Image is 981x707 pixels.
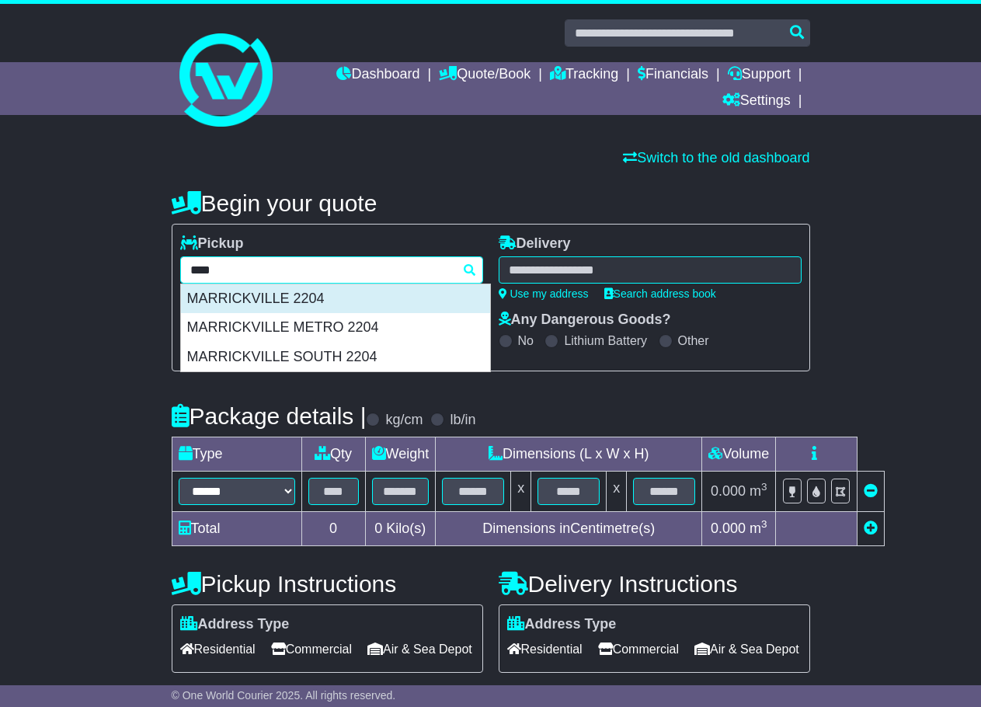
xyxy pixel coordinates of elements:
[511,472,531,512] td: x
[499,287,589,300] a: Use my address
[172,689,396,702] span: © One World Courier 2025. All rights reserved.
[181,313,490,343] div: MARRICKVILLE METRO 2204
[678,333,709,348] label: Other
[564,333,647,348] label: Lithium Battery
[336,62,419,89] a: Dashboard
[761,481,767,493] sup: 3
[172,571,483,597] h4: Pickup Instructions
[722,89,791,115] a: Settings
[711,521,746,536] span: 0.000
[499,235,571,252] label: Delivery
[750,483,767,499] span: m
[507,616,617,633] label: Address Type
[172,437,301,472] td: Type
[728,62,791,89] a: Support
[374,521,382,536] span: 0
[271,637,352,661] span: Commercial
[367,637,472,661] span: Air & Sea Depot
[550,62,618,89] a: Tracking
[181,343,490,372] div: MARRICKVILLE SOUTH 2204
[365,512,436,546] td: Kilo(s)
[864,521,878,536] a: Add new item
[180,637,256,661] span: Residential
[638,62,708,89] a: Financials
[180,256,483,284] typeahead: Please provide city
[172,190,810,216] h4: Begin your quote
[694,637,799,661] span: Air & Sea Depot
[436,437,702,472] td: Dimensions (L x W x H)
[623,150,809,165] a: Switch to the old dashboard
[180,235,244,252] label: Pickup
[499,312,671,329] label: Any Dangerous Goods?
[604,287,716,300] a: Search address book
[172,512,301,546] td: Total
[518,333,534,348] label: No
[607,472,627,512] td: x
[181,284,490,314] div: MARRICKVILLE 2204
[301,437,365,472] td: Qty
[750,521,767,536] span: m
[436,512,702,546] td: Dimensions in Centimetre(s)
[172,403,367,429] h4: Package details |
[507,637,583,661] span: Residential
[365,437,436,472] td: Weight
[301,512,365,546] td: 0
[711,483,746,499] span: 0.000
[864,483,878,499] a: Remove this item
[385,412,423,429] label: kg/cm
[180,616,290,633] label: Address Type
[702,437,776,472] td: Volume
[598,637,679,661] span: Commercial
[450,412,475,429] label: lb/in
[499,571,810,597] h4: Delivery Instructions
[761,518,767,530] sup: 3
[439,62,531,89] a: Quote/Book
